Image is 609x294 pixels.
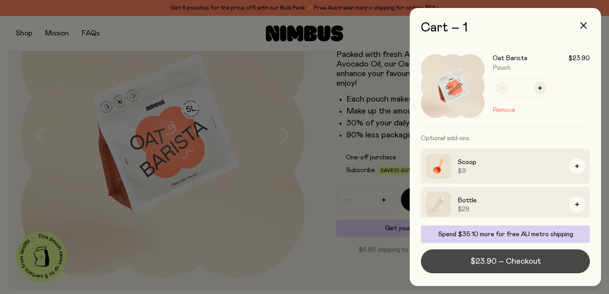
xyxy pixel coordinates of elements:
[421,249,590,273] button: $23.90 – Checkout
[426,230,585,238] p: Spend $35.10 more for free AU metro shipping
[458,205,563,213] span: $29
[568,54,590,62] span: $23.90
[470,256,541,267] span: $23.90 – Checkout
[493,105,515,115] button: Remove
[421,128,590,149] h3: Optional add-ons
[421,21,590,35] h2: Cart – 1
[458,196,563,205] h3: Bottle
[493,65,511,71] span: Pouch
[493,54,527,62] h3: Oat Barista
[458,157,563,167] h3: Scoop
[458,167,563,175] span: $9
